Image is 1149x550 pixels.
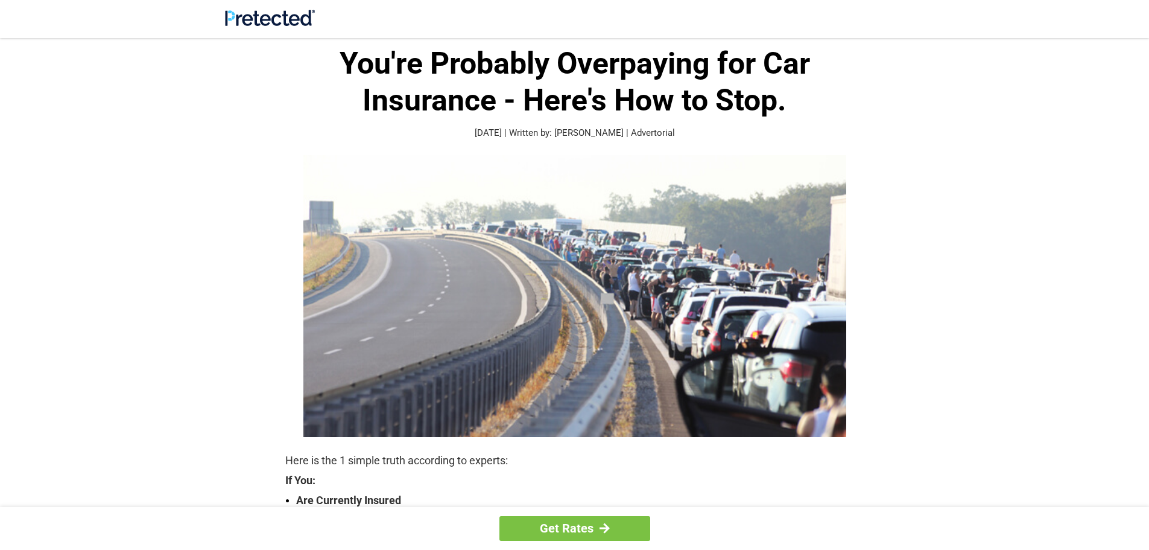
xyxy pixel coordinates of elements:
strong: If You: [285,475,864,486]
h1: You're Probably Overpaying for Car Insurance - Here's How to Stop. [285,45,864,119]
p: Here is the 1 simple truth according to experts: [285,452,864,469]
strong: Are Currently Insured [296,492,864,509]
p: [DATE] | Written by: [PERSON_NAME] | Advertorial [285,126,864,140]
a: Site Logo [225,17,315,28]
a: Get Rates [499,516,650,541]
img: Site Logo [225,10,315,26]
